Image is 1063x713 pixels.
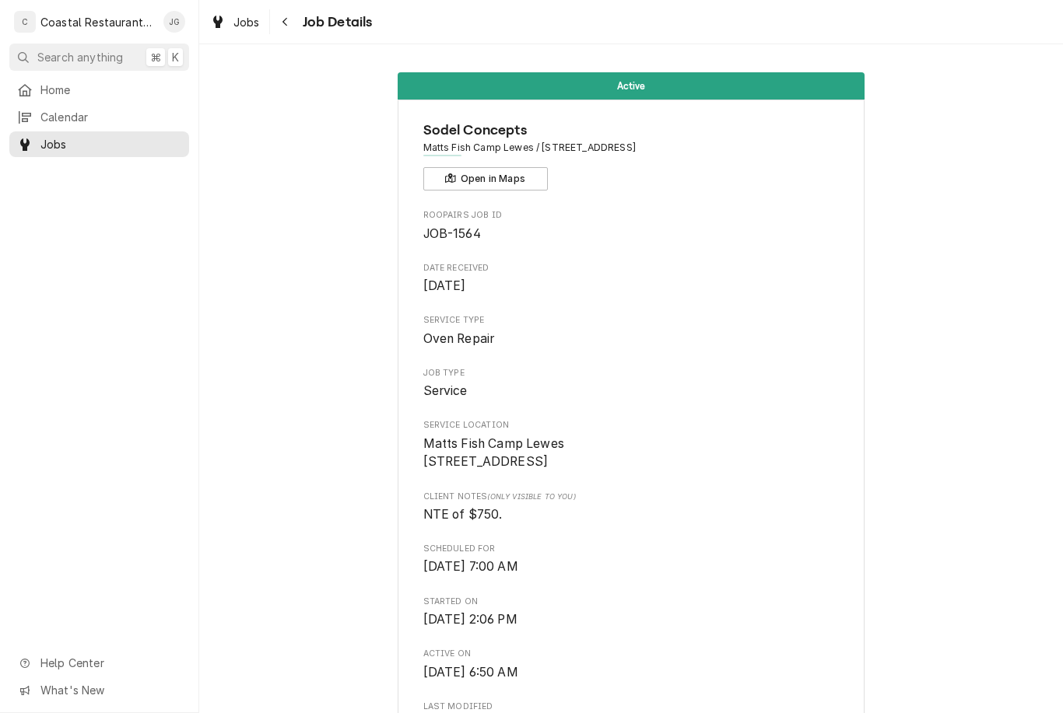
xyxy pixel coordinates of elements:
[423,120,840,141] span: Name
[487,492,575,501] span: (Only Visible to You)
[423,419,840,432] span: Service Location
[40,109,181,125] span: Calendar
[9,677,189,703] a: Go to What's New
[9,77,189,103] a: Home
[423,367,840,379] span: Job Type
[423,491,840,524] div: [object Object]
[423,612,517,627] span: [DATE] 2:06 PM
[423,507,503,522] span: NTE of $750.
[423,557,840,576] span: Scheduled For
[617,81,646,91] span: Active
[423,314,840,327] span: Service Type
[423,648,840,660] span: Active On
[423,610,840,629] span: Started On
[204,9,266,35] a: Jobs
[423,596,840,629] div: Started On
[423,665,518,680] span: [DATE] 6:50 AM
[423,436,564,470] span: Matts Fish Camp Lewes [STREET_ADDRESS]
[40,82,181,98] span: Home
[163,11,185,33] div: JG
[423,491,840,503] span: Client Notes
[423,209,840,222] span: Roopairs Job ID
[423,278,466,293] span: [DATE]
[172,49,179,65] span: K
[423,331,495,346] span: Oven Repair
[40,14,155,30] div: Coastal Restaurant Repair
[423,648,840,681] div: Active On
[9,44,189,71] button: Search anything⌘K
[423,543,840,555] span: Scheduled For
[423,262,840,295] div: Date Received
[14,11,36,33] div: C
[423,225,840,243] span: Roopairs Job ID
[423,277,840,295] span: Date Received
[423,382,840,400] span: Job Type
[423,419,840,471] div: Service Location
[40,136,181,152] span: Jobs
[40,682,180,698] span: What's New
[298,12,373,33] span: Job Details
[423,330,840,348] span: Service Type
[423,209,840,243] div: Roopairs Job ID
[398,72,865,100] div: Status
[423,226,481,241] span: JOB-1564
[423,559,518,574] span: [DATE] 7:00 AM
[423,141,840,155] span: Address
[233,14,260,30] span: Jobs
[423,262,840,274] span: Date Received
[163,11,185,33] div: James Gatton's Avatar
[9,131,189,157] a: Jobs
[40,655,180,671] span: Help Center
[9,104,189,130] a: Calendar
[423,663,840,682] span: Active On
[150,49,161,65] span: ⌘
[423,435,840,471] span: Service Location
[423,367,840,400] div: Job Type
[9,650,189,676] a: Go to Help Center
[423,120,840,190] div: Client Information
[37,49,123,65] span: Search anything
[423,701,840,713] span: Last Modified
[423,505,840,524] span: [object Object]
[273,9,298,34] button: Navigate back
[423,314,840,348] div: Service Type
[423,543,840,576] div: Scheduled For
[423,596,840,608] span: Started On
[423,167,548,190] button: Open in Maps
[423,383,468,398] span: Service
